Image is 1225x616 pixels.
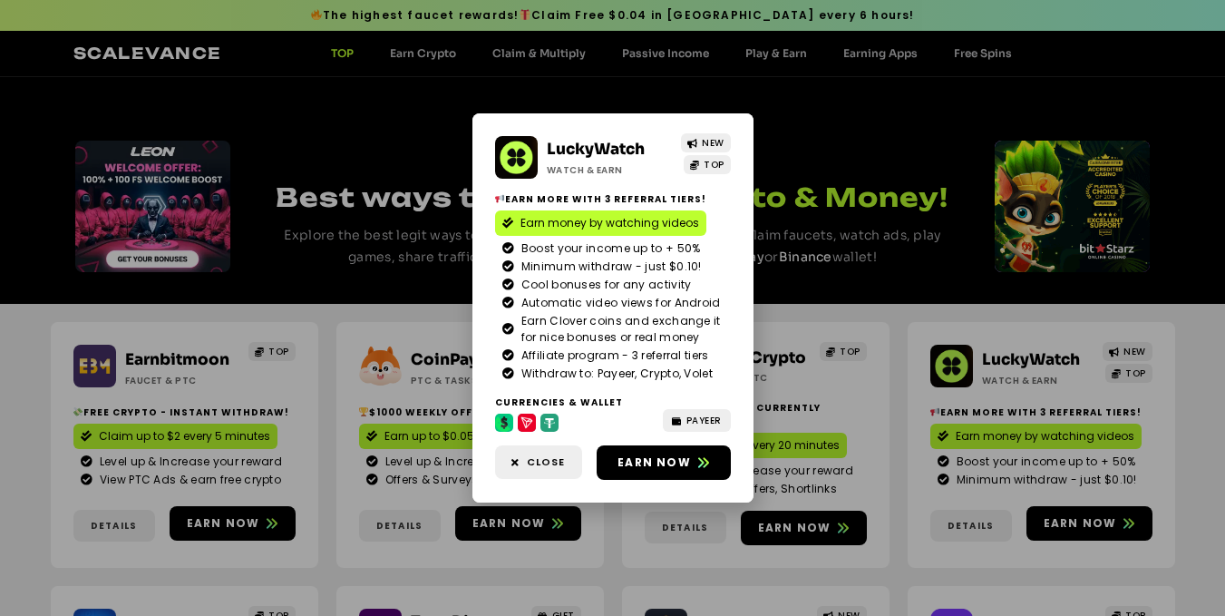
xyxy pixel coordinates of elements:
[597,445,731,480] a: Earn now
[547,140,645,159] a: LuckyWatch
[704,158,724,171] span: TOP
[517,347,709,364] span: Affiliate program - 3 referral tiers
[495,210,706,236] a: Earn money by watching videos
[520,215,699,231] span: Earn money by watching videos
[517,259,702,275] span: Minimum withdraw - just $0.10!
[684,155,731,174] a: TOP
[495,194,504,203] img: 📢
[663,409,731,432] a: PAYEER
[527,455,565,470] span: Close
[686,414,722,427] span: PAYEER
[617,455,691,471] span: Earn now
[517,277,692,293] span: Cool bonuses for any activity
[517,240,701,257] span: Boost your income up to + 50%
[517,295,721,311] span: Automatic video views for Android
[702,136,724,150] span: NEW
[547,163,667,177] h2: Watch & Earn
[495,445,582,479] a: Close
[517,366,713,382] span: Withdraw to: Payeer, Crypto, Volet
[495,396,731,409] h2: Currencies & Wallet
[681,133,731,152] a: NEW
[517,313,724,346] span: Earn Clover coins and exchange it for nice bonuses or real money
[495,192,731,206] h2: Earn more with 3 referral Tiers!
